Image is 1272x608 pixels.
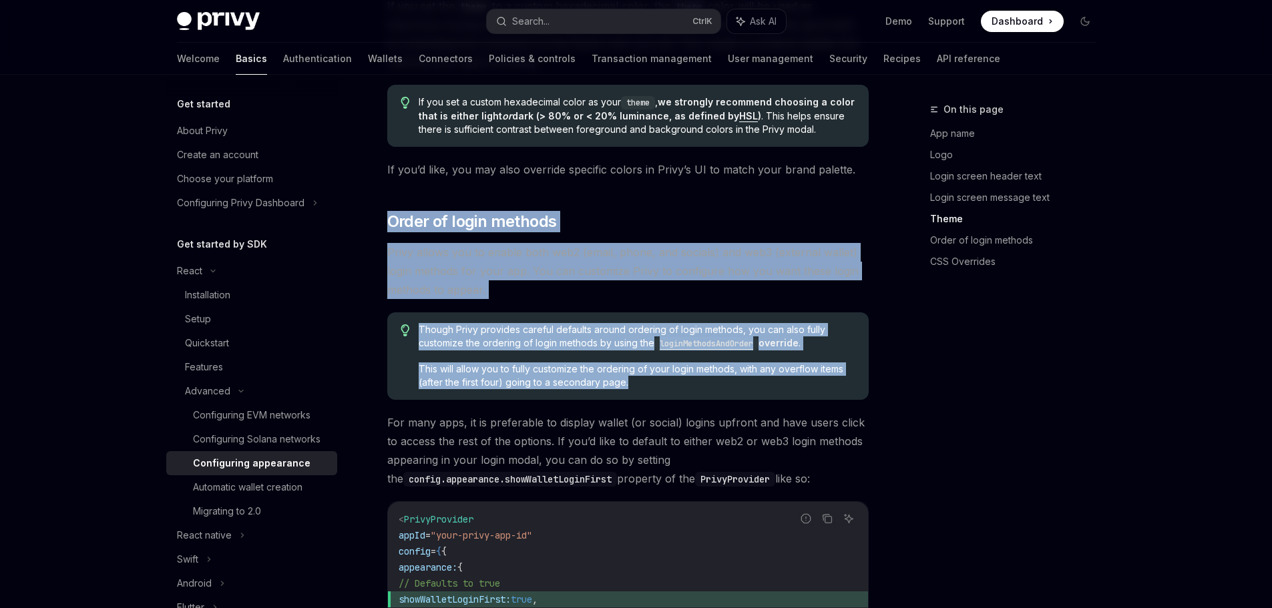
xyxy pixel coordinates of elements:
[654,337,759,350] code: loginMethodsAndOrder
[166,451,337,475] a: Configuring appearance
[166,283,337,307] a: Installation
[840,510,857,527] button: Ask AI
[621,96,655,109] code: theme
[236,43,267,75] a: Basics
[930,251,1106,272] a: CSS Overrides
[387,211,557,232] span: Order of login methods
[829,43,867,75] a: Security
[177,43,220,75] a: Welcome
[797,510,815,527] button: Report incorrect code
[695,472,775,487] code: PrivyProvider
[930,123,1106,144] a: App name
[425,529,431,541] span: =
[930,187,1106,208] a: Login screen message text
[436,545,441,557] span: {
[166,119,337,143] a: About Privy
[193,407,310,423] div: Configuring EVM networks
[404,513,473,525] span: PrivyProvider
[387,413,869,488] span: For many apps, it is preferable to display wallet (or social) logins upfront and have users click...
[819,510,836,527] button: Copy the contents from the code block
[166,167,337,191] a: Choose your platform
[399,513,404,525] span: <
[177,575,212,591] div: Android
[177,527,232,543] div: React native
[928,15,965,28] a: Support
[166,403,337,427] a: Configuring EVM networks
[937,43,1000,75] a: API reference
[943,101,1004,117] span: On this page
[441,545,447,557] span: {
[532,593,538,605] span: ,
[401,324,410,336] svg: Tip
[727,9,786,33] button: Ask AI
[387,243,869,299] span: Privy allows you to enable both web2 (email, phone, and socials) and web3 (external wallet) login...
[177,195,304,211] div: Configuring Privy Dashboard
[419,43,473,75] a: Connectors
[166,427,337,451] a: Configuring Solana networks
[1074,11,1096,32] button: Toggle dark mode
[177,263,202,279] div: React
[177,171,273,187] div: Choose your platform
[930,144,1106,166] a: Logo
[930,166,1106,187] a: Login screen header text
[166,499,337,523] a: Migrating to 2.0
[419,362,855,389] span: This will allow you to fully customize the ordering of your login methods, with any overflow item...
[419,323,855,350] span: Though Privy provides careful defaults around ordering of login methods, you can also fully custo...
[883,43,921,75] a: Recipes
[399,593,511,605] span: showWalletLoginFirst:
[502,110,512,121] em: or
[419,95,855,136] span: If you set a custom hexadecimal color as your , . This helps ensure there is sufficient contrast ...
[177,236,267,252] h5: Get started by SDK
[399,561,457,573] span: appearance:
[403,472,617,487] code: config.appearance.showWalletLoginFirst
[193,503,261,519] div: Migrating to 2.0
[512,13,550,29] div: Search...
[185,287,230,303] div: Installation
[193,479,302,495] div: Automatic wallet creation
[399,545,431,557] span: config
[166,331,337,355] a: Quickstart
[399,577,500,589] span: // Defaults to true
[511,593,532,605] span: true
[185,359,223,375] div: Features
[185,311,211,327] div: Setup
[728,43,813,75] a: User management
[930,230,1106,251] a: Order of login methods
[185,383,230,399] div: Advanced
[193,455,310,471] div: Configuring appearance
[177,96,230,112] h5: Get started
[283,43,352,75] a: Authentication
[750,15,777,28] span: Ask AI
[177,12,260,31] img: dark logo
[166,355,337,379] a: Features
[739,110,758,122] a: HSL
[177,147,258,163] div: Create an account
[431,529,532,541] span: "your-privy-app-id"
[185,335,229,351] div: Quickstart
[992,15,1043,28] span: Dashboard
[166,475,337,499] a: Automatic wallet creation
[166,143,337,167] a: Create an account
[387,160,869,179] span: If you’d like, you may also override specific colors in Privy’s UI to match your brand palette.
[489,43,576,75] a: Policies & controls
[193,431,321,447] div: Configuring Solana networks
[981,11,1064,32] a: Dashboard
[592,43,712,75] a: Transaction management
[166,307,337,331] a: Setup
[399,529,425,541] span: appId
[177,551,198,567] div: Swift
[885,15,912,28] a: Demo
[401,97,410,109] svg: Tip
[368,43,403,75] a: Wallets
[654,337,799,348] a: loginMethodsAndOrderoverride
[692,16,712,27] span: Ctrl K
[487,9,720,33] button: Search...CtrlK
[930,208,1106,230] a: Theme
[177,123,228,139] div: About Privy
[457,561,463,573] span: {
[431,545,436,557] span: =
